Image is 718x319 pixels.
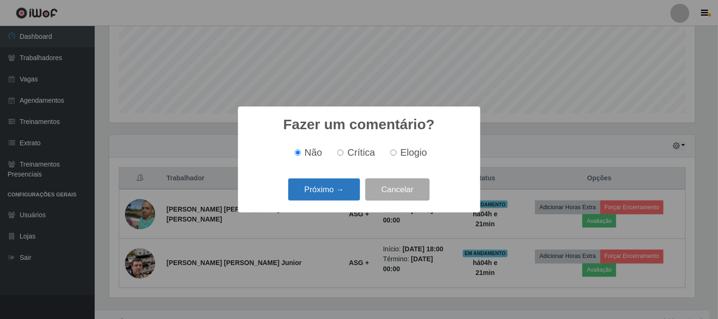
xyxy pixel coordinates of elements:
span: Crítica [347,147,375,158]
span: Não [305,147,322,158]
button: Cancelar [365,178,430,201]
span: Elogio [400,147,427,158]
input: Crítica [337,150,344,156]
input: Elogio [390,150,397,156]
h2: Fazer um comentário? [283,116,434,133]
button: Próximo → [288,178,360,201]
input: Não [295,150,301,156]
